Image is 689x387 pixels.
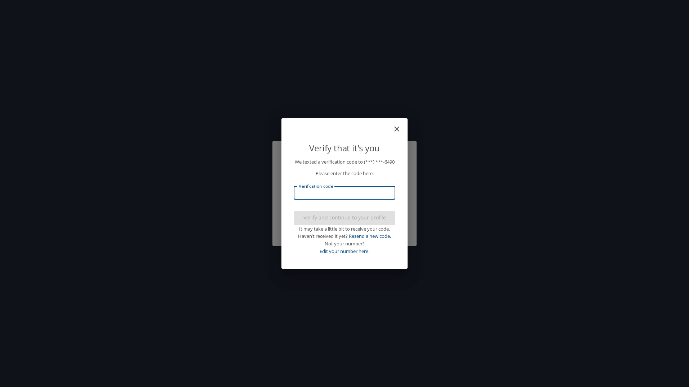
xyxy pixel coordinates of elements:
[294,240,395,248] div: Not your number?
[294,232,395,240] div: Haven’t received it yet?
[396,121,405,130] button: close
[294,225,395,233] div: It may take a little bit to receive your code.
[294,158,395,166] p: We texted a verification code to (***) ***- 6490
[349,233,391,239] a: Resend a new code.
[294,141,395,155] p: Verify that it's you
[294,170,395,177] p: Please enter the code here:
[320,248,369,254] a: Edit your number here.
